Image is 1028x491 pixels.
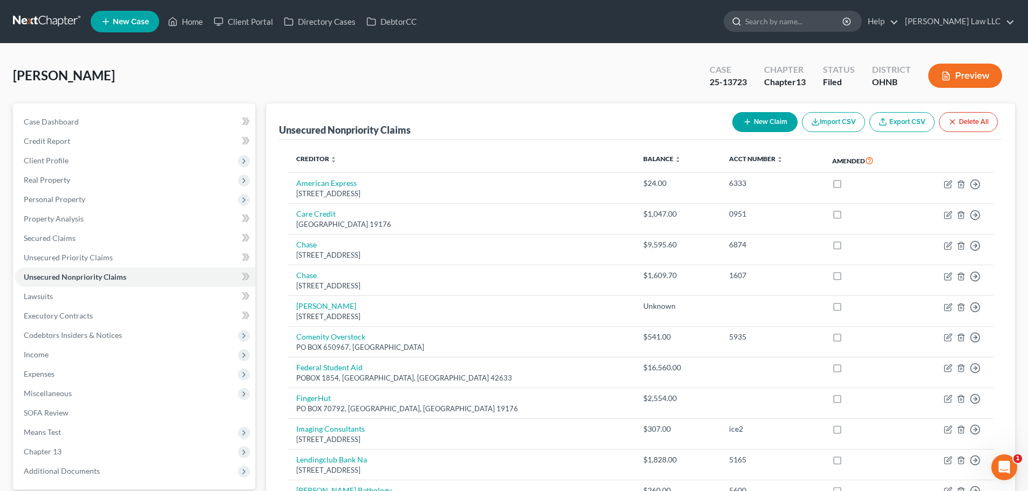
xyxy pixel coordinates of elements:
a: Lawsuits [15,287,255,306]
span: Case Dashboard [24,117,79,126]
button: Import CSV [802,112,865,132]
div: Unsecured Nonpriority Claims [279,123,411,136]
a: Balance unfold_more [643,155,681,163]
a: Unsecured Priority Claims [15,248,255,267]
i: unfold_more [330,156,337,163]
div: POBOX 1854, [GEOGRAPHIC_DATA], [GEOGRAPHIC_DATA] 42633 [296,373,625,383]
a: Export CSV [869,112,935,132]
a: DebtorCC [361,12,422,31]
div: $9,595.60 [643,239,712,250]
span: Income [24,350,49,359]
div: OHNB [872,76,911,88]
div: $2,554.00 [643,393,712,404]
th: Amended [823,148,909,173]
a: Acct Number unfold_more [729,155,783,163]
button: Preview [928,64,1002,88]
span: Credit Report [24,136,70,146]
div: $1,047.00 [643,209,712,219]
span: Unsecured Nonpriority Claims [24,272,126,281]
div: PO BOX 650967, [GEOGRAPHIC_DATA] [296,342,625,352]
div: [STREET_ADDRESS] [296,312,625,322]
a: SOFA Review [15,403,255,423]
span: Unsecured Priority Claims [24,253,113,262]
a: Comenity Overstock [296,332,365,341]
button: New Claim [732,112,798,132]
span: Lawsuits [24,292,53,301]
a: Secured Claims [15,229,255,248]
span: Real Property [24,175,70,184]
input: Search by name... [745,11,844,31]
span: Personal Property [24,195,85,204]
span: Executory Contracts [24,311,93,320]
a: Case Dashboard [15,112,255,132]
div: PO BOX 70792, [GEOGRAPHIC_DATA], [GEOGRAPHIC_DATA] 19176 [296,404,625,414]
div: $541.00 [643,331,712,342]
div: 5165 [729,454,815,465]
div: [STREET_ADDRESS] [296,189,625,199]
div: [GEOGRAPHIC_DATA] 19176 [296,219,625,230]
a: Lendingclub Bank Na [296,455,367,464]
a: Help [862,12,898,31]
span: Secured Claims [24,233,76,243]
span: Codebtors Insiders & Notices [24,330,122,340]
div: Unknown [643,301,712,312]
div: Status [823,64,855,76]
span: New Case [113,18,149,26]
div: [STREET_ADDRESS] [296,250,625,260]
a: Credit Report [15,132,255,151]
a: Home [162,12,208,31]
a: FingerHut [296,393,331,403]
span: Additional Documents [24,466,100,475]
div: $1,828.00 [643,454,712,465]
a: Property Analysis [15,209,255,229]
div: ice2 [729,424,815,434]
div: [STREET_ADDRESS] [296,434,625,445]
div: 0951 [729,209,815,219]
span: 13 [796,77,806,87]
div: $16,560.00 [643,362,712,373]
i: unfold_more [777,156,783,163]
div: Chapter [764,76,806,88]
a: Chase [296,240,317,249]
a: Unsecured Nonpriority Claims [15,267,255,287]
div: Chapter [764,64,806,76]
div: Case [710,64,747,76]
span: Miscellaneous [24,389,72,398]
span: Expenses [24,369,55,378]
a: Federal Student Aid [296,363,363,372]
div: $24.00 [643,178,712,189]
a: Client Portal [208,12,278,31]
a: Imaging Consultants [296,424,365,433]
span: 1 [1013,454,1022,463]
div: 6333 [729,178,815,189]
div: 1607 [729,270,815,281]
div: Filed [823,76,855,88]
a: Care Credit [296,209,336,218]
span: Property Analysis [24,214,84,223]
div: 6874 [729,239,815,250]
a: Chase [296,271,317,280]
div: $307.00 [643,424,712,434]
div: 5935 [729,331,815,342]
a: Creditor unfold_more [296,155,337,163]
div: [STREET_ADDRESS] [296,281,625,291]
a: Directory Cases [278,12,361,31]
div: $1,609.70 [643,270,712,281]
div: District [872,64,911,76]
div: 25-13723 [710,76,747,88]
button: Delete All [939,112,998,132]
span: Chapter 13 [24,447,62,456]
a: [PERSON_NAME] Law LLC [900,12,1015,31]
iframe: Intercom live chat [991,454,1017,480]
span: Means Test [24,427,61,437]
a: Executory Contracts [15,306,255,326]
i: unfold_more [675,156,681,163]
div: [STREET_ADDRESS] [296,465,625,475]
span: SOFA Review [24,408,69,417]
a: [PERSON_NAME] [296,301,356,310]
a: American Express [296,178,357,188]
span: [PERSON_NAME] [13,67,115,83]
span: Client Profile [24,156,69,165]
